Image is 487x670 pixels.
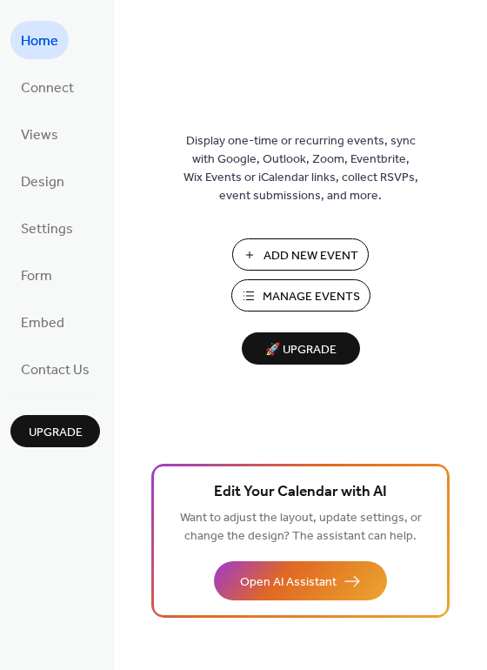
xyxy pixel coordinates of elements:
span: Views [21,122,58,150]
span: Connect [21,75,74,103]
a: Home [10,21,69,59]
span: Embed [21,310,64,338]
span: 🚀 Upgrade [252,338,350,362]
button: Add New Event [232,238,369,271]
button: Manage Events [231,279,370,312]
button: Open AI Assistant [214,561,387,600]
span: Manage Events [263,288,360,306]
span: Edit Your Calendar with AI [214,480,387,505]
span: Contact Us [21,357,90,385]
a: Design [10,162,75,200]
button: 🚀 Upgrade [242,332,360,365]
a: Embed [10,303,75,341]
button: Upgrade [10,415,100,447]
a: Settings [10,209,83,247]
span: Settings [21,216,73,244]
a: Form [10,256,63,294]
span: Open AI Assistant [240,573,337,592]
span: Display one-time or recurring events, sync with Google, Outlook, Zoom, Eventbrite, Wix Events or ... [183,132,418,205]
span: Form [21,263,52,291]
span: Design [21,169,64,197]
span: Upgrade [29,424,83,442]
span: Add New Event [264,247,358,265]
span: Want to adjust the layout, update settings, or change the design? The assistant can help. [180,506,422,548]
a: Connect [10,68,84,106]
a: Views [10,115,69,153]
a: Contact Us [10,350,100,388]
span: Home [21,28,58,56]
